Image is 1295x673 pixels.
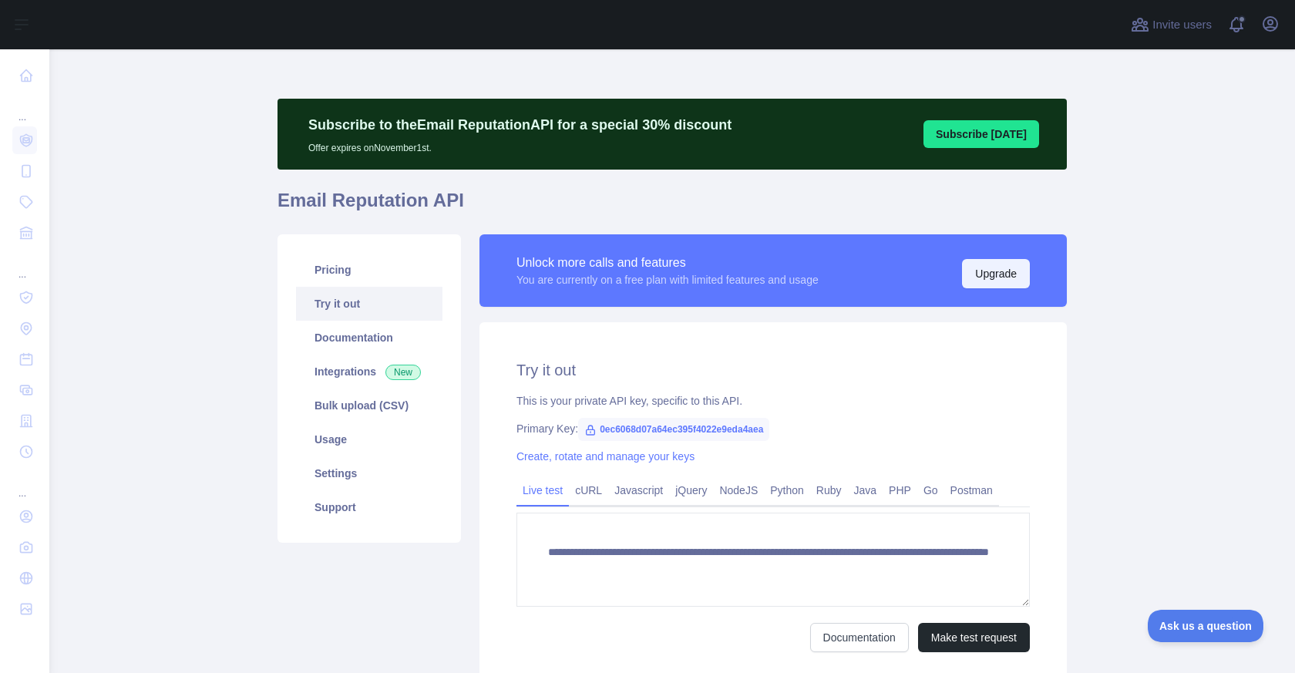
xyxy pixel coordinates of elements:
[923,120,1039,148] button: Subscribe [DATE]
[277,188,1067,225] h1: Email Reputation API
[848,478,883,503] a: Java
[308,114,732,136] p: Subscribe to the Email Reputation API for a special 30 % discount
[296,287,442,321] a: Try it out
[296,422,442,456] a: Usage
[296,490,442,524] a: Support
[1148,610,1264,642] iframe: Toggle Customer Support
[12,93,37,123] div: ...
[308,136,732,154] p: Offer expires on November 1st.
[12,469,37,500] div: ...
[883,478,917,503] a: PHP
[810,623,909,652] a: Documentation
[810,478,848,503] a: Ruby
[12,250,37,281] div: ...
[764,478,810,503] a: Python
[578,418,769,441] span: 0ec6068d07a64ec395f4022e9eda4aea
[962,259,1030,288] button: Upgrade
[1128,12,1215,37] button: Invite users
[516,272,819,288] div: You are currently on a free plan with limited features and usage
[1152,16,1212,34] span: Invite users
[608,478,669,503] a: Javascript
[669,478,713,503] a: jQuery
[516,450,695,463] a: Create, rotate and manage your keys
[296,456,442,490] a: Settings
[944,478,999,503] a: Postman
[918,623,1030,652] button: Make test request
[569,478,608,503] a: cURL
[296,355,442,389] a: Integrations New
[296,253,442,287] a: Pricing
[296,389,442,422] a: Bulk upload (CSV)
[917,478,944,503] a: Go
[516,478,569,503] a: Live test
[385,365,421,380] span: New
[713,478,764,503] a: NodeJS
[516,254,819,272] div: Unlock more calls and features
[296,321,442,355] a: Documentation
[516,359,1030,381] h2: Try it out
[516,393,1030,409] div: This is your private API key, specific to this API.
[516,421,1030,436] div: Primary Key:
